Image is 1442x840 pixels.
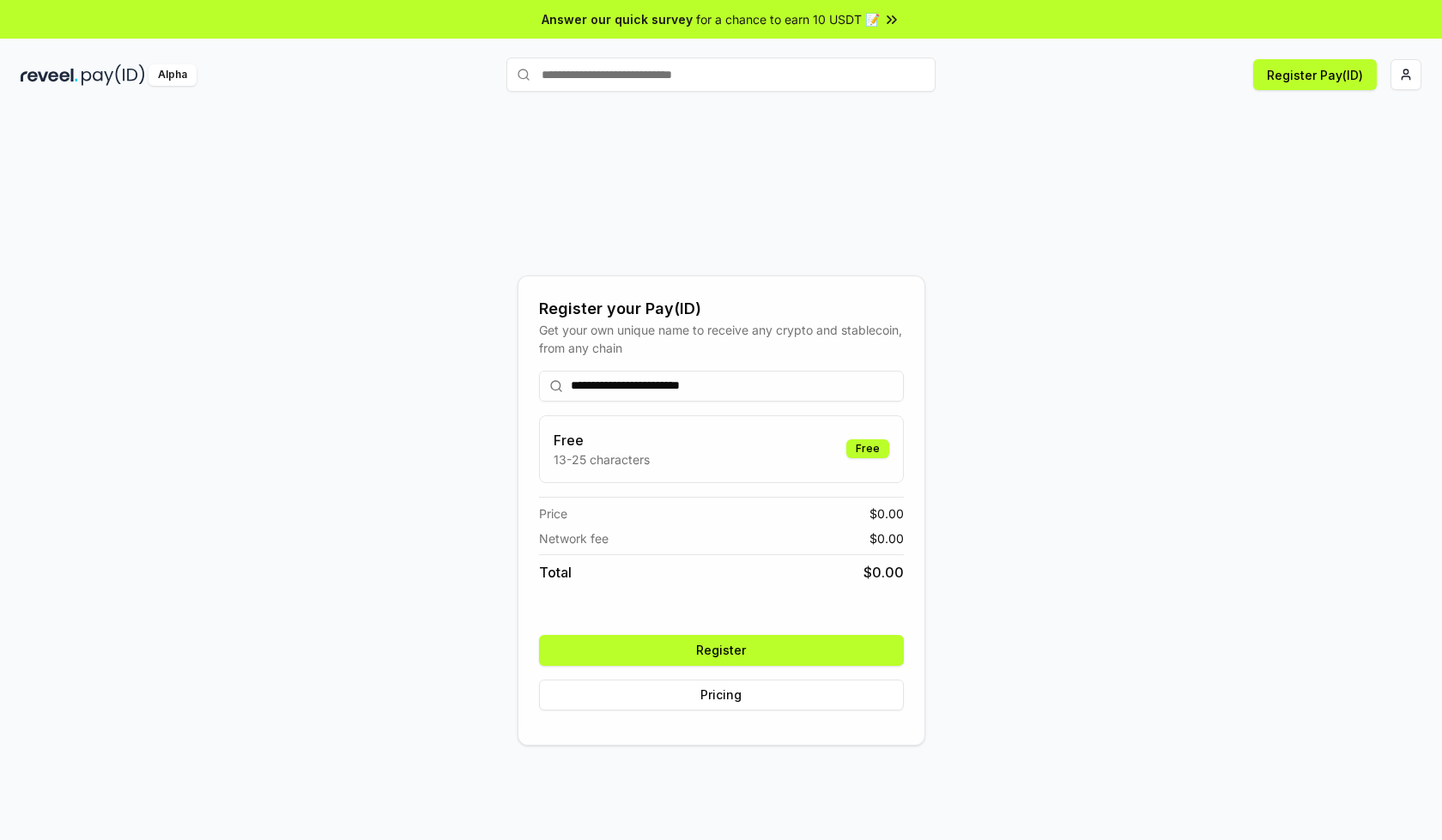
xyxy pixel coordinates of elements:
h3: Free [554,430,650,450]
p: 13-25 characters [554,450,650,468]
button: Register Pay(ID) [1253,59,1377,90]
div: Free [846,439,889,458]
span: Total [539,562,572,583]
span: $ 0.00 [863,562,904,583]
img: reveel_dark [21,64,78,86]
span: Network fee [539,529,609,547]
span: for a chance to earn 10 USDT 📝 [696,10,880,28]
button: Pricing [539,680,904,710]
button: Register [539,635,904,666]
div: Get your own unique name to receive any crypto and stablecoin, from any chain [539,321,904,357]
div: Alpha [148,64,197,86]
span: $ 0.00 [869,529,904,547]
span: Answer our quick survey [542,10,693,28]
img: pay_id [82,64,145,86]
div: Register your Pay(ID) [539,297,904,321]
span: Price [539,505,567,523]
span: $ 0.00 [869,505,904,523]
